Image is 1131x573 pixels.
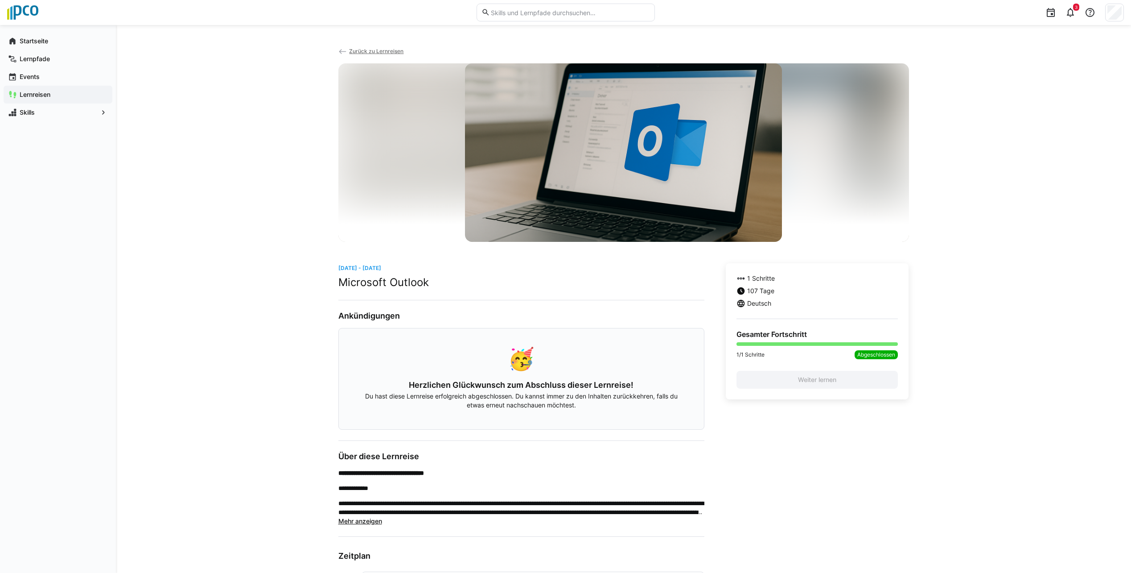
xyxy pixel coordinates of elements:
h2: Microsoft Outlook [338,276,704,289]
span: 🥳 [508,354,535,363]
span: 1 Schritte [747,274,775,283]
span: Zurück zu Lernreisen [349,48,403,54]
span: 107 Tage [747,286,774,295]
h4: Gesamter Fortschritt [736,330,898,339]
h3: Herzlichen Glückwunsch zum Abschluss dieser Lernreise! [360,380,683,390]
span: Mehr anzeigen [338,517,382,525]
span: [DATE] - [DATE] [338,265,381,271]
input: Skills und Lernpfade durchsuchen… [490,8,650,17]
h3: Zeitplan [338,551,704,561]
h3: Ankündigungen [338,311,704,321]
span: 3 [1075,4,1078,10]
span: Deutsch [747,299,771,308]
button: Weiter lernen [736,371,898,389]
span: Abgeschlossen [855,350,898,359]
span: Weiter lernen [797,375,838,384]
h3: Über diese Lernreise [338,452,704,461]
p: Du hast diese Lernreise erfolgreich abgeschlossen. Du kannst immer zu den Inhalten zurückkehren, ... [360,392,683,410]
a: Zurück zu Lernreisen [338,48,404,54]
p: 1/1 Schritte [736,351,765,358]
